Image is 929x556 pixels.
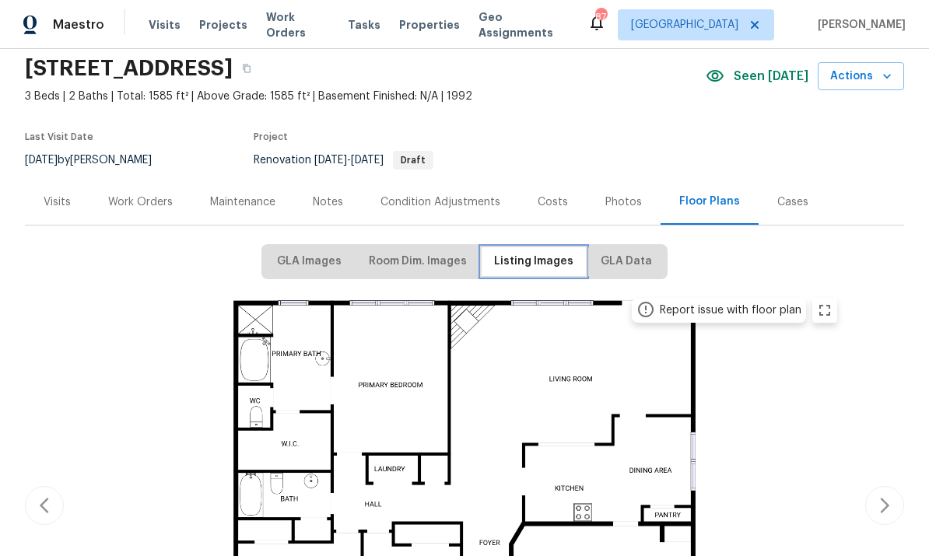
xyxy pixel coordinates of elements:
span: Listing Images [494,252,573,271]
span: Geo Assignments [479,9,569,40]
span: GLA Images [277,252,342,271]
span: Maestro [53,17,104,33]
div: Work Orders [108,194,173,210]
span: Properties [399,17,460,33]
button: Room Dim. Images [356,247,479,276]
button: Copy Address [233,54,261,82]
span: Actions [830,67,892,86]
span: [GEOGRAPHIC_DATA] [631,17,738,33]
div: Report issue with floor plan [660,302,801,318]
span: Last Visit Date [25,132,93,142]
span: Renovation [254,155,433,166]
div: Maintenance [210,194,275,210]
button: Actions [818,62,904,91]
div: Costs [538,194,568,210]
button: GLA Data [588,247,664,276]
div: by [PERSON_NAME] [25,151,170,170]
span: GLA Data [601,252,652,271]
span: Draft [394,156,432,165]
h2: [STREET_ADDRESS] [25,61,233,76]
span: - [314,155,384,166]
span: [DATE] [314,155,347,166]
span: Projects [199,17,247,33]
span: Seen [DATE] [734,68,808,84]
div: 87 [595,9,606,25]
div: Photos [605,194,642,210]
span: Work Orders [266,9,329,40]
div: Notes [313,194,343,210]
button: GLA Images [265,247,354,276]
div: Visits [44,194,71,210]
span: [DATE] [25,155,58,166]
span: Visits [149,17,181,33]
span: 3 Beds | 2 Baths | Total: 1585 ft² | Above Grade: 1585 ft² | Basement Finished: N/A | 1992 [25,89,706,104]
button: Listing Images [482,247,586,276]
div: Condition Adjustments [380,194,500,210]
span: Room Dim. Images [369,252,467,271]
div: Floor Plans [679,194,740,209]
span: Tasks [348,19,380,30]
span: [PERSON_NAME] [812,17,906,33]
span: [DATE] [351,155,384,166]
div: Cases [777,194,808,210]
button: zoom in [812,298,837,323]
span: Project [254,132,288,142]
